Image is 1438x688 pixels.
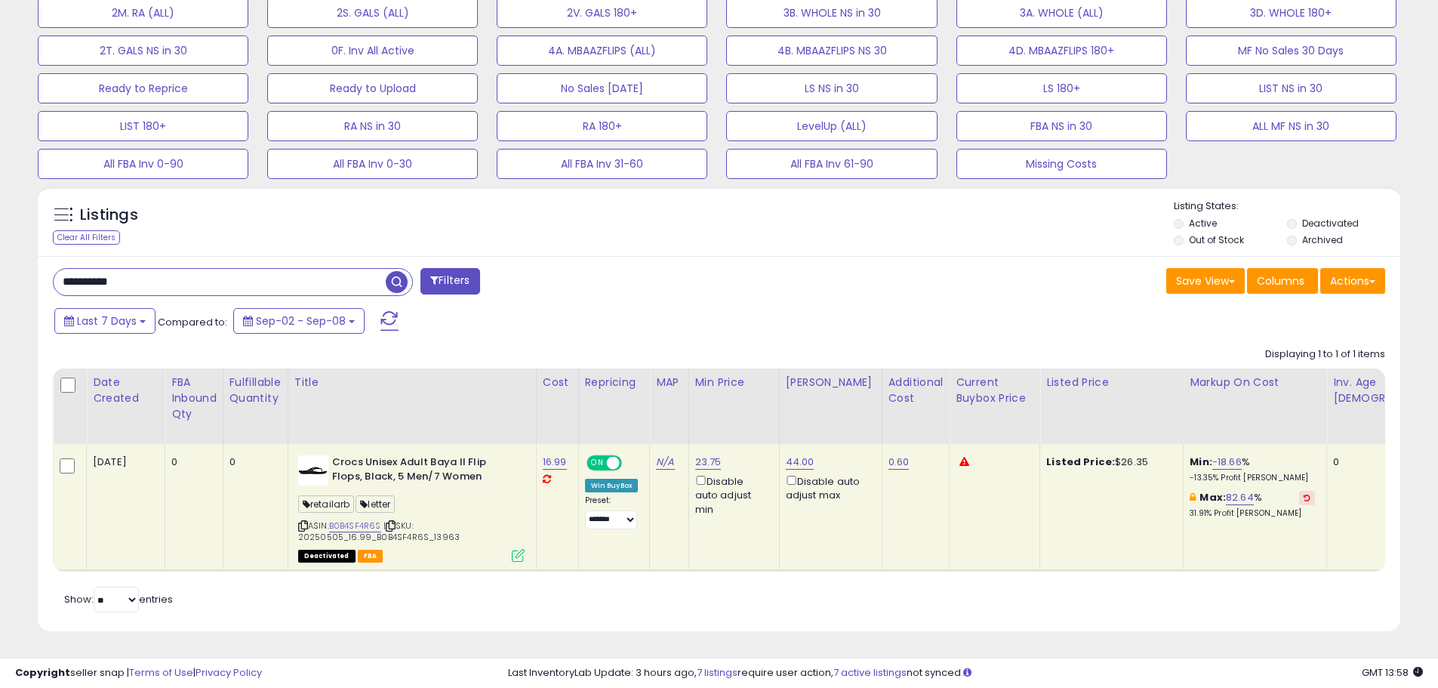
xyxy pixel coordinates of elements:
[726,111,937,141] button: LevelUp (ALL)
[1320,268,1385,294] button: Actions
[267,35,478,66] button: 0F. Inv All Active
[656,375,682,390] div: MAP
[233,308,365,334] button: Sep-02 - Sep-08
[229,375,282,406] div: Fulfillable Quantity
[332,455,516,487] b: Crocs Unisex Adult Baya II Flip Flops, Black, 5 Men/7 Women
[1212,455,1242,470] a: -18.66
[358,550,383,563] span: FBA
[1046,455,1172,469] div: $26.35
[888,375,944,406] div: Additional Cost
[695,375,773,390] div: Min Price
[298,520,460,542] span: | SKU: 20250505_16.99_B0B4SF4R6S_13963
[956,375,1033,406] div: Current Buybox Price
[38,111,248,141] button: LIST 180+
[1174,199,1400,214] p: Listing States:
[1190,455,1315,483] div: %
[497,149,707,179] button: All FBA Inv 31-60
[196,665,262,680] a: Privacy Policy
[298,455,328,486] img: 21LGEWGYnNL._SL40_.jpg
[38,149,248,179] button: All FBA Inv 0-90
[15,666,262,680] div: seller snap | |
[1190,508,1315,519] p: 31.91% Profit [PERSON_NAME]
[80,205,138,226] h5: Listings
[1190,375,1320,390] div: Markup on Cost
[888,455,910,470] a: 0.60
[53,230,120,245] div: Clear All Filters
[1302,217,1359,230] label: Deactivated
[420,268,479,295] button: Filters
[171,455,211,469] div: 0
[93,375,159,406] div: Date Created
[1226,490,1254,505] a: 82.64
[1265,347,1385,362] div: Displaying 1 to 1 of 1 items
[38,73,248,103] button: Ready to Reprice
[833,665,907,680] a: 7 active listings
[619,457,643,470] span: OFF
[543,375,572,390] div: Cost
[585,479,639,492] div: Win BuyBox
[129,665,193,680] a: Terms of Use
[38,35,248,66] button: 2T. GALS NS in 30
[1046,455,1115,469] b: Listed Price:
[543,455,567,470] a: 16.99
[497,35,707,66] button: 4A. MBAAZFLIPS (ALL)
[1190,455,1212,469] b: Min:
[1189,217,1217,230] label: Active
[93,455,153,469] div: [DATE]
[695,455,722,470] a: 23.75
[1199,490,1226,504] b: Max:
[329,520,381,532] a: B0B4SF4R6S
[956,149,1167,179] button: Missing Costs
[298,550,356,563] span: All listings that are unavailable for purchase on Amazon for any reason other than out-of-stock
[77,313,137,329] span: Last 7 Days
[1186,35,1396,66] button: MF No Sales 30 Days
[298,495,355,513] span: retailarb
[697,665,737,680] a: 7 listings
[1189,233,1244,246] label: Out of Stock
[15,665,70,680] strong: Copyright
[1362,665,1423,680] span: 2025-09-17 13:58 GMT
[726,149,937,179] button: All FBA Inv 61-90
[588,457,607,470] span: ON
[294,375,530,390] div: Title
[267,73,478,103] button: Ready to Upload
[267,149,478,179] button: All FBA Inv 0-30
[1166,268,1245,294] button: Save View
[229,455,276,469] div: 0
[54,308,156,334] button: Last 7 Days
[497,111,707,141] button: RA 180+
[497,73,707,103] button: No Sales [DATE]
[786,455,814,470] a: 44.00
[956,111,1167,141] button: FBA NS in 30
[956,73,1167,103] button: LS 180+
[298,455,525,560] div: ASIN:
[656,455,674,470] a: N/A
[1190,473,1315,483] p: -13.35% Profit [PERSON_NAME]
[256,313,346,329] span: Sep-02 - Sep-08
[1184,369,1327,444] th: The percentage added to the cost of goods (COGS) that forms the calculator for Min & Max prices.
[786,375,876,390] div: [PERSON_NAME]
[1247,268,1318,294] button: Columns
[1257,273,1304,288] span: Columns
[726,35,937,66] button: 4B. MBAAZFLIPS NS 30
[1186,73,1396,103] button: LIST NS in 30
[695,473,768,517] div: Disable auto adjust min
[585,375,644,390] div: Repricing
[956,35,1167,66] button: 4D. MBAAZFLIPS 180+
[158,315,227,329] span: Compared to:
[356,495,395,513] span: letter
[585,495,639,529] div: Preset:
[508,666,1423,680] div: Last InventoryLab Update: 3 hours ago, require user action, not synced.
[726,73,937,103] button: LS NS in 30
[1302,233,1343,246] label: Archived
[1046,375,1177,390] div: Listed Price
[1186,111,1396,141] button: ALL MF NS in 30
[64,592,173,606] span: Show: entries
[171,375,217,422] div: FBA inbound Qty
[267,111,478,141] button: RA NS in 30
[1190,491,1315,519] div: %
[786,473,870,502] div: Disable auto adjust max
